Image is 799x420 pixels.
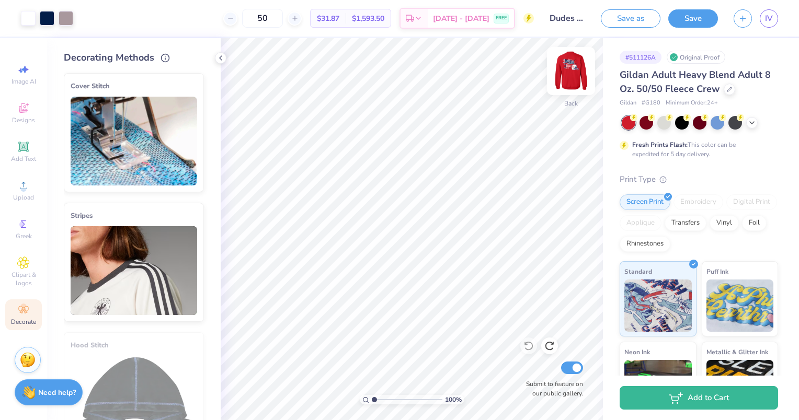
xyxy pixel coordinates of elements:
span: Decorate [11,318,36,326]
img: Standard [624,279,692,332]
span: Neon Ink [624,346,650,357]
strong: Fresh Prints Flash: [632,141,688,149]
button: Save as [601,9,660,28]
span: Add Text [11,155,36,163]
div: Vinyl [710,215,739,231]
div: Stripes [71,209,197,222]
span: $1,593.50 [352,13,384,24]
div: Cover Stitch [71,80,197,92]
label: Submit to feature on our public gallery. [520,379,583,398]
div: Foil [742,215,767,231]
a: IV [760,9,778,28]
img: Neon Ink [624,360,692,412]
span: Designs [12,116,35,124]
span: Metallic & Glitter Ink [706,346,768,357]
img: Metallic & Glitter Ink [706,360,774,412]
div: Screen Print [620,194,670,210]
span: 100 % [445,395,462,404]
div: Digital Print [726,194,777,210]
span: Clipart & logos [5,271,42,287]
span: # G180 [642,99,660,108]
div: Rhinestones [620,236,670,252]
strong: Need help? [38,388,76,398]
div: Original Proof [667,51,725,64]
span: $31.87 [317,13,339,24]
span: Greek [16,232,32,240]
div: Decorating Methods [64,51,204,65]
span: Gildan [620,99,636,108]
span: FREE [496,15,507,22]
input: – – [242,9,283,28]
div: Back [564,99,578,108]
span: Gildan Adult Heavy Blend Adult 8 Oz. 50/50 Fleece Crew [620,68,771,95]
span: Upload [13,193,34,202]
input: Untitled Design [542,8,593,29]
img: Back [550,50,592,92]
span: Standard [624,266,652,277]
button: Add to Cart [620,386,778,410]
img: Cover Stitch [71,97,197,185]
span: Minimum Order: 24 + [666,99,718,108]
button: Save [668,9,718,28]
div: # 511126A [620,51,661,64]
span: IV [765,13,773,25]
span: Image AI [12,77,36,86]
span: [DATE] - [DATE] [433,13,489,24]
div: This color can be expedited for 5 day delivery. [632,140,761,159]
div: Applique [620,215,661,231]
div: Transfers [665,215,706,231]
span: Puff Ink [706,266,728,277]
img: Stripes [71,226,197,315]
div: Print Type [620,173,778,185]
div: Embroidery [674,194,723,210]
img: Puff Ink [706,279,774,332]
